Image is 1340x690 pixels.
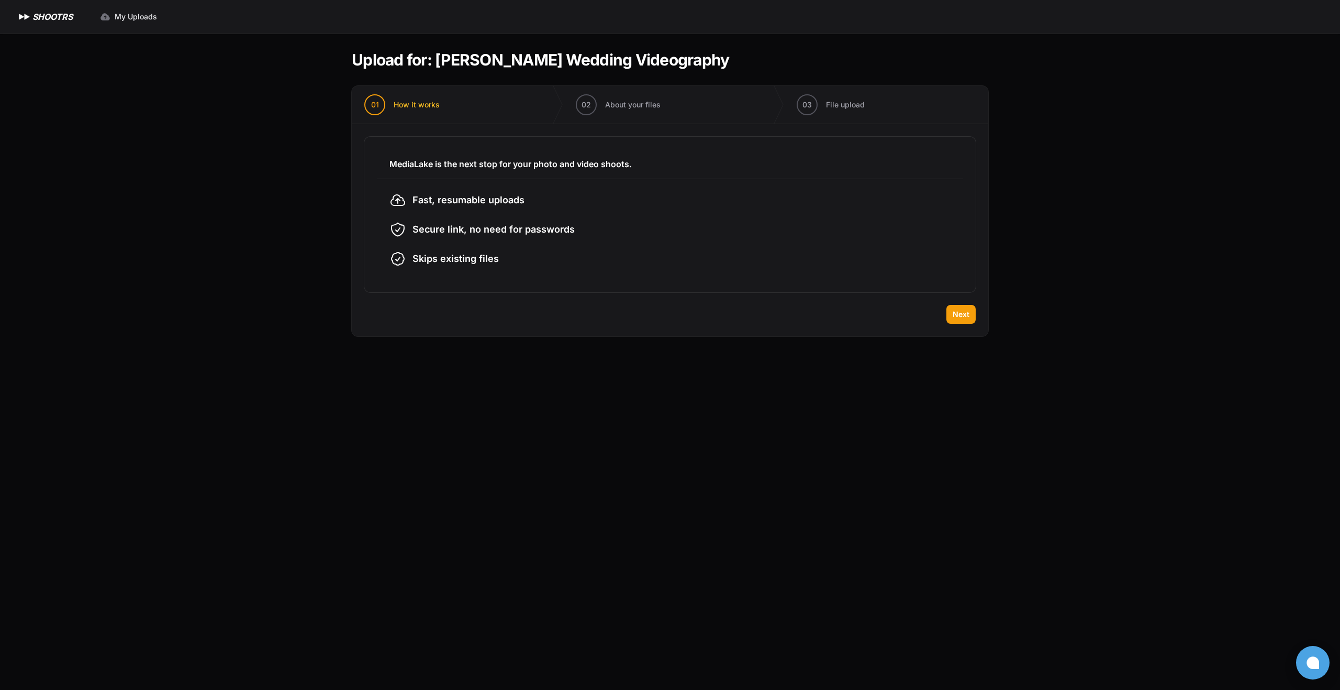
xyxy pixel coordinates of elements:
span: Next [953,309,969,320]
span: My Uploads [115,12,157,22]
h1: Upload for: [PERSON_NAME] Wedding Videography [352,50,729,69]
span: 02 [582,100,591,110]
button: 03 File upload [784,86,877,124]
span: Secure link, no need for passwords [412,222,575,237]
a: My Uploads [94,7,163,26]
button: 01 How it works [352,86,452,124]
img: SHOOTRS [17,10,32,23]
span: 01 [371,100,379,110]
h1: SHOOTRS [32,10,73,23]
button: 02 About your files [563,86,673,124]
button: Open chat window [1296,646,1330,680]
span: About your files [605,100,661,110]
span: Skips existing files [412,251,499,266]
span: 03 [802,100,812,110]
a: SHOOTRS SHOOTRS [17,10,73,23]
span: Fast, resumable uploads [412,193,524,207]
span: How it works [394,100,440,110]
button: Next [946,305,976,324]
h3: MediaLake is the next stop for your photo and video shoots. [389,158,951,170]
span: File upload [826,100,865,110]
